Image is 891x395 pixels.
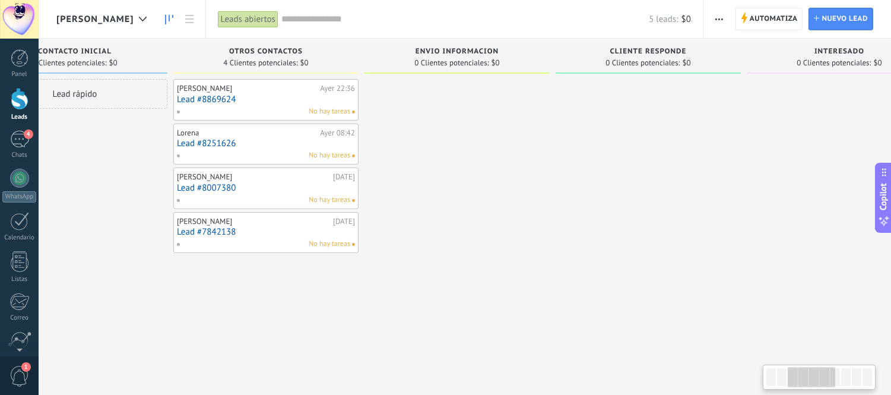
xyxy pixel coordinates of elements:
[309,239,350,249] span: No hay tareas
[320,84,355,93] div: Ayer 22:36
[309,195,350,206] span: No hay tareas
[218,11,278,28] div: Leads abiertos
[177,138,355,148] a: Lead #8251626
[416,48,499,56] span: envio informacion
[649,14,678,25] span: 5 leads:
[177,94,355,105] a: Lead #8869624
[2,234,37,242] div: Calendario
[309,150,350,161] span: No hay tareas
[562,48,735,58] div: cliente responde
[177,128,317,138] div: Lorena
[2,191,36,203] div: WhatsApp
[56,14,134,25] span: [PERSON_NAME]
[874,59,882,67] span: $0
[229,48,303,56] span: otros contactos
[352,110,355,113] span: No hay nada asignado
[414,59,489,67] span: 0 Clientes potenciales:
[32,59,106,67] span: 0 Clientes potenciales:
[352,243,355,246] span: No hay nada asignado
[38,48,112,56] span: contacto inicial
[177,227,355,237] a: Lead #7842138
[352,154,355,157] span: No hay nada asignado
[822,8,868,30] span: Nuevo lead
[177,84,317,93] div: [PERSON_NAME]
[109,59,118,67] span: $0
[370,48,544,58] div: envio informacion
[878,183,890,210] span: Copilot
[711,8,728,30] button: Más
[750,8,798,30] span: Automatiza
[2,151,37,159] div: Chats
[683,59,691,67] span: $0
[223,59,297,67] span: 4 Clientes potenciales:
[797,59,871,67] span: 0 Clientes potenciales:
[808,8,873,30] a: Nuevo lead
[177,217,330,226] div: [PERSON_NAME]
[177,183,355,193] a: Lead #8007380
[21,362,31,372] span: 1
[2,71,37,78] div: Panel
[2,113,37,121] div: Leads
[177,172,330,182] div: [PERSON_NAME]
[735,8,803,30] a: Automatiza
[309,106,350,117] span: No hay tareas
[681,14,691,25] span: $0
[179,8,199,31] a: Lista
[2,276,37,283] div: Listas
[610,48,687,56] span: cliente responde
[333,172,355,182] div: [DATE]
[814,48,864,56] span: interesado
[352,199,355,202] span: No hay nada asignado
[300,59,309,67] span: $0
[605,59,680,67] span: 0 Clientes potenciales:
[179,48,353,58] div: otros contactos
[159,8,179,31] a: Leads
[492,59,500,67] span: $0
[320,128,355,138] div: Ayer 08:42
[2,314,37,322] div: Correo
[333,217,355,226] div: [DATE]
[24,129,33,139] span: 4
